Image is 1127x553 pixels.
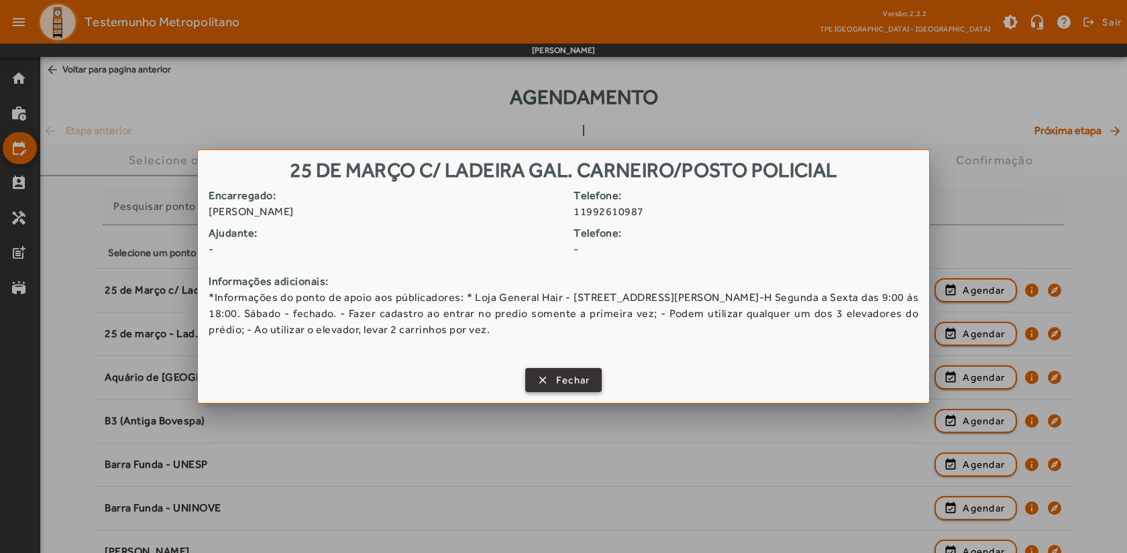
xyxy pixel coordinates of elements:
[209,241,563,257] span: -
[209,188,563,204] strong: Encarregado:
[198,150,929,187] h1: 25 de Março c/ Ladeira Gal. Carneiro/Posto Policial
[209,290,918,338] span: *Informações do ponto de apoio aos públicadores: * Loja General Hair - [STREET_ADDRESS][PERSON_NA...
[556,373,590,388] span: Fechar
[209,225,563,241] strong: Ajudante:
[574,225,928,241] strong: Telefone:
[574,241,928,257] span: -
[574,204,928,220] span: 11992610987
[209,273,918,290] strong: Informações adicionais:
[525,368,602,392] button: Fechar
[209,204,563,220] span: [PERSON_NAME]
[574,188,928,204] strong: Telefone:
